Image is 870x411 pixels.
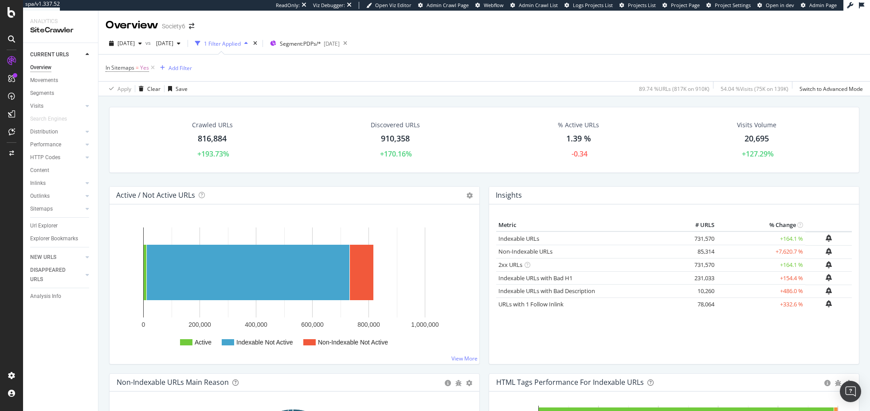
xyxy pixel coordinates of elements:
a: View More [451,355,478,362]
text: Active [195,339,212,346]
div: NEW URLS [30,253,56,262]
td: +486.0 % [717,285,805,298]
button: Clear [135,82,161,96]
div: bell-plus [826,261,832,268]
a: Movements [30,76,92,85]
div: Search Engines [30,114,67,124]
span: Admin Crawl Page [427,2,469,8]
div: HTTP Codes [30,153,60,162]
td: 731,570 [681,231,717,245]
a: HTTP Codes [30,153,83,162]
span: Yes [140,62,149,74]
div: 89.74 % URLs ( 817K on 910K ) [639,85,709,93]
div: Explorer Bookmarks [30,234,78,243]
span: Open in dev [766,2,794,8]
div: CURRENT URLS [30,50,69,59]
div: gear [846,380,852,386]
div: Url Explorer [30,221,58,231]
button: Segment:PDPs/*[DATE] [266,36,340,51]
div: Analytics [30,18,91,25]
div: arrow-right-arrow-left [189,23,194,29]
div: Society6 [162,22,185,31]
div: times [251,39,259,48]
td: 10,260 [681,285,717,298]
td: +7,620.7 % [717,245,805,258]
div: Open Intercom Messenger [840,381,861,402]
div: +127.29% [742,149,774,159]
i: Options [466,192,473,199]
span: Project Settings [715,2,751,8]
span: Admin Page [809,2,837,8]
div: Add Filter [169,64,192,72]
h4: Active / Not Active URLs [116,189,195,201]
a: Segments [30,89,92,98]
div: Segments [30,89,54,98]
button: Save [165,82,188,96]
th: # URLS [681,219,717,232]
text: 600,000 [301,321,324,328]
div: bug [835,380,841,386]
td: +164.1 % [717,258,805,272]
div: [DATE] [324,40,340,47]
text: 400,000 [245,321,267,328]
div: Movements [30,76,58,85]
span: Projects List [628,2,656,8]
div: Sitemaps [30,204,53,214]
text: 800,000 [357,321,380,328]
a: Logs Projects List [564,2,613,9]
div: Outlinks [30,192,50,201]
a: Inlinks [30,179,83,188]
text: 0 [142,321,145,328]
div: 1 Filter Applied [204,40,241,47]
button: [DATE] [106,36,145,51]
a: Search Engines [30,114,76,124]
a: Explorer Bookmarks [30,234,92,243]
a: Indexable URLs with Bad Description [498,287,595,295]
div: DISAPPEARED URLS [30,266,75,284]
div: 54.04 % Visits ( 75K on 139K ) [721,85,788,93]
a: NEW URLS [30,253,83,262]
a: Project Page [662,2,700,9]
a: Admin Crawl Page [418,2,469,9]
div: Overview [30,63,51,72]
div: Save [176,85,188,93]
th: Metric [496,219,681,232]
a: Sitemaps [30,204,83,214]
div: Overview [106,18,158,33]
th: % Change [717,219,805,232]
div: Analysis Info [30,292,61,301]
div: % Active URLs [558,121,599,129]
a: Analysis Info [30,292,92,301]
div: +193.73% [197,149,229,159]
a: Overview [30,63,92,72]
div: bell-plus [826,274,832,281]
a: Visits [30,102,83,111]
a: URLs with 1 Follow Inlink [498,300,564,308]
div: Distribution [30,127,58,137]
a: Indexable URLs [498,235,539,243]
div: Performance [30,140,61,149]
div: Non-Indexable URLs Main Reason [117,378,229,387]
div: Visits Volume [737,121,776,129]
span: Webflow [484,2,504,8]
div: +170.16% [380,149,412,159]
div: bell-plus [826,235,832,242]
div: 1.39 % [566,133,591,145]
div: 20,695 [745,133,769,145]
div: bug [455,380,462,386]
td: 731,570 [681,258,717,272]
a: DISAPPEARED URLS [30,266,83,284]
text: Indexable Not Active [236,339,293,346]
a: Performance [30,140,83,149]
button: 1 Filter Applied [192,36,251,51]
div: Apply [118,85,131,93]
button: Apply [106,82,131,96]
div: circle-info [445,380,451,386]
a: Non-Indexable URLs [498,247,553,255]
span: Admin Crawl List [519,2,558,8]
td: 231,033 [681,271,717,285]
div: Crawled URLs [192,121,233,129]
div: gear [466,380,472,386]
td: +154.4 % [717,271,805,285]
div: bell-plus [826,287,832,294]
